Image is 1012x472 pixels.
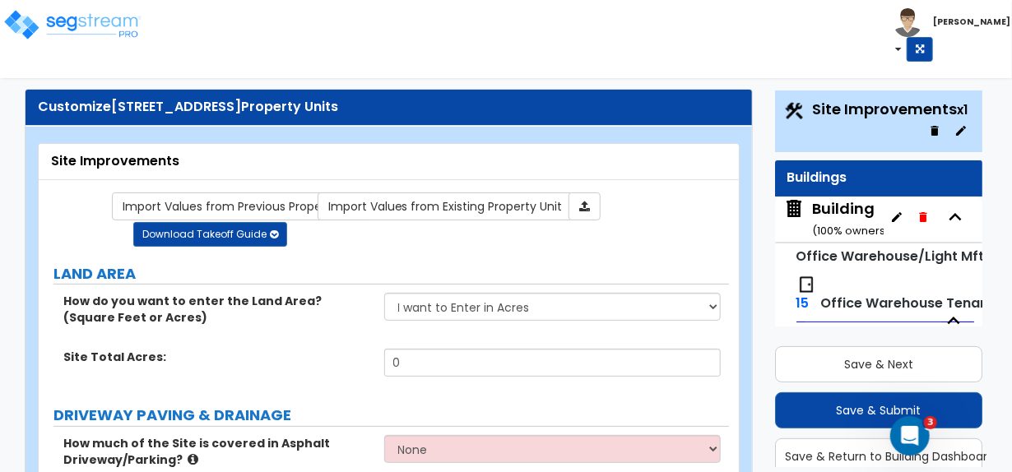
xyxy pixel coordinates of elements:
span: Site Improvements [813,99,968,119]
button: Save & Submit [775,392,983,428]
small: ( 100 % ownership) [813,223,908,238]
img: building.svg [783,198,805,220]
div: Customize Property Units [38,98,740,117]
label: Site Total Acres: [63,349,372,365]
div: Building [813,198,908,240]
div: Site Improvements [51,152,727,171]
img: door.png [796,275,816,294]
span: 15 [796,294,810,312]
a: Import the dynamic attribute values from previous properties. [112,192,374,220]
a: Import the dynamic attribute values from existing properties. [318,192,573,220]
label: How do you want to enter the Land Area? (Square Feet or Acres) [63,293,372,326]
b: [PERSON_NAME] [933,16,1010,28]
button: Download Takeoff Guide [133,222,287,247]
label: LAND AREA [53,263,729,285]
label: DRIVEWAY PAVING & DRAINAGE [53,405,729,426]
div: Buildings [787,169,971,187]
button: Save & Next [775,346,983,382]
iframe: Intercom live chat [890,416,930,456]
img: avatar.png [894,8,922,37]
small: x1 [958,101,968,118]
a: Import the dynamic attributes value through Excel sheet [569,192,601,220]
span: Download Takeoff Guide [142,227,267,241]
span: Office Warehouse Tenant [821,294,995,312]
span: Building [783,198,884,240]
img: Construction.png [783,100,805,122]
i: click for more info! [188,453,198,465]
span: [STREET_ADDRESS] [111,97,241,116]
img: logo_pro_r.png [2,8,142,41]
span: 3 [924,416,937,429]
label: How much of the Site is covered in Asphalt Driveway/Parking? [63,435,372,468]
